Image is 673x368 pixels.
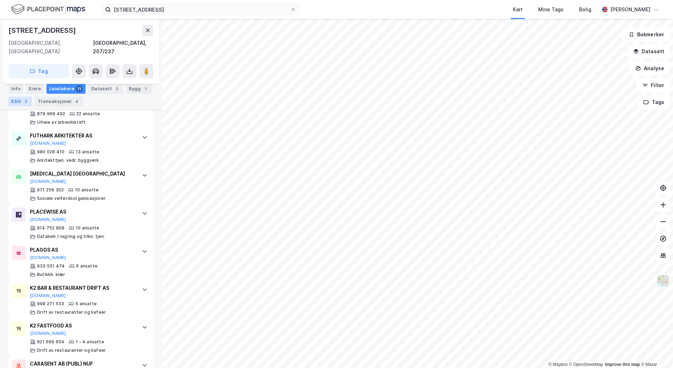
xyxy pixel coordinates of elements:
div: Datasett [88,84,123,94]
div: 13 ansatte [76,149,99,155]
div: [STREET_ADDRESS] [8,25,77,36]
button: Bokmerker [623,27,670,42]
div: K2 FASTFOOD AS [30,321,135,330]
div: Drift av restauranter og kafeer [37,348,106,353]
div: 879 969 492 [37,111,65,117]
div: 4 [73,98,80,105]
img: Z [656,274,670,288]
div: 10 ansatte [75,187,99,193]
button: [DOMAIN_NAME] [30,217,66,222]
button: Datasett [627,44,670,59]
div: Databeh./-lagring og tilkn. tjen. [37,234,105,239]
button: Analyse [629,61,670,75]
a: Mapbox [548,362,568,367]
div: Bygg [126,84,152,94]
button: Tags [637,95,670,109]
a: OpenStreetMap [569,362,603,367]
div: [MEDICAL_DATA] [GEOGRAPHIC_DATA] [30,170,135,178]
div: 11 [76,85,83,92]
div: Utleie av arbeidskraft [37,119,86,125]
div: Mine Tags [538,5,564,14]
button: [DOMAIN_NAME] [30,293,66,299]
div: CARASENT AB (PUBL) NUF [30,360,135,368]
div: 22 ansatte [76,111,100,117]
div: 1 [142,85,149,92]
button: [DOMAIN_NAME] [30,141,66,146]
div: 933 551 474 [37,263,65,269]
div: Eiere [26,84,44,94]
div: Kontrollprogram for chat [638,334,673,368]
div: 2 [22,98,29,105]
div: [GEOGRAPHIC_DATA], 207/237 [93,39,153,56]
button: [DOMAIN_NAME] [30,179,66,184]
div: 998 271 533 [37,301,64,307]
div: Drift av restauranter og kafeer [37,309,106,315]
div: 10 ansatte [76,225,99,231]
iframe: Chat Widget [638,334,673,368]
div: 1 - 4 ansatte [76,339,104,345]
div: 5 ansatte [75,301,97,307]
div: Bolig [579,5,591,14]
div: Kart [513,5,523,14]
div: 6 ansatte [76,263,98,269]
div: FUTHARK ARKITEKTER AS [30,131,135,140]
div: 914 752 809 [37,225,64,231]
div: Sosiale velferdsorganisasjoner [37,196,106,201]
img: logo.f888ab2527a4732fd821a326f86c7f29.svg [11,3,85,16]
div: 2 [113,85,120,92]
div: 921 699 654 [37,339,64,345]
button: [DOMAIN_NAME] [30,331,66,336]
div: PLACEWISE AS [30,208,135,216]
button: [DOMAIN_NAME] [30,255,66,260]
input: Søk på adresse, matrikkel, gårdeiere, leietakere eller personer [111,4,290,15]
div: ESG [8,97,32,106]
div: K2 BAR & RESTAURANT DRIFT AS [30,284,135,292]
div: Butikkh. klær [37,272,65,277]
div: [PERSON_NAME] [610,5,650,14]
div: Transaksjoner [35,97,83,106]
a: Improve this map [605,362,640,367]
div: Info [8,84,23,94]
div: Leietakere [46,84,86,94]
button: Tag [8,64,69,78]
button: Filter [636,78,670,92]
div: 980 028 410 [37,149,64,155]
div: PLAGGS AS [30,246,135,254]
div: [GEOGRAPHIC_DATA], [GEOGRAPHIC_DATA] [8,39,93,56]
div: 971 259 302 [37,187,64,193]
div: Arkitekttjen. vedr. byggverk [37,158,99,163]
